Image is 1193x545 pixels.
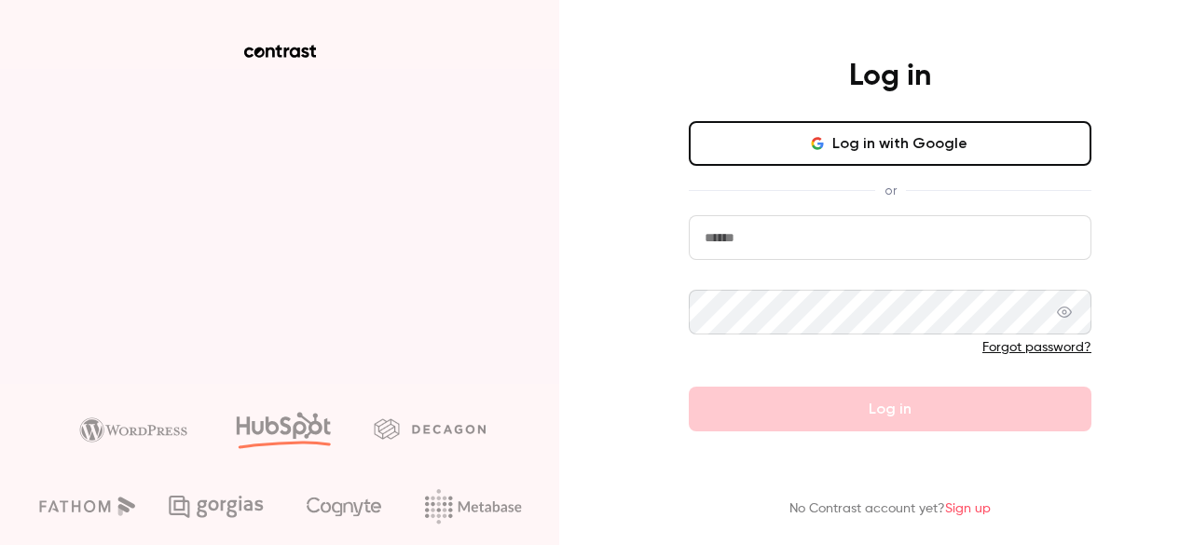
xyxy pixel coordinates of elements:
[849,58,931,95] h4: Log in
[982,341,1091,354] a: Forgot password?
[374,418,486,439] img: decagon
[789,499,991,519] p: No Contrast account yet?
[945,502,991,515] a: Sign up
[689,121,1091,166] button: Log in with Google
[875,181,906,200] span: or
